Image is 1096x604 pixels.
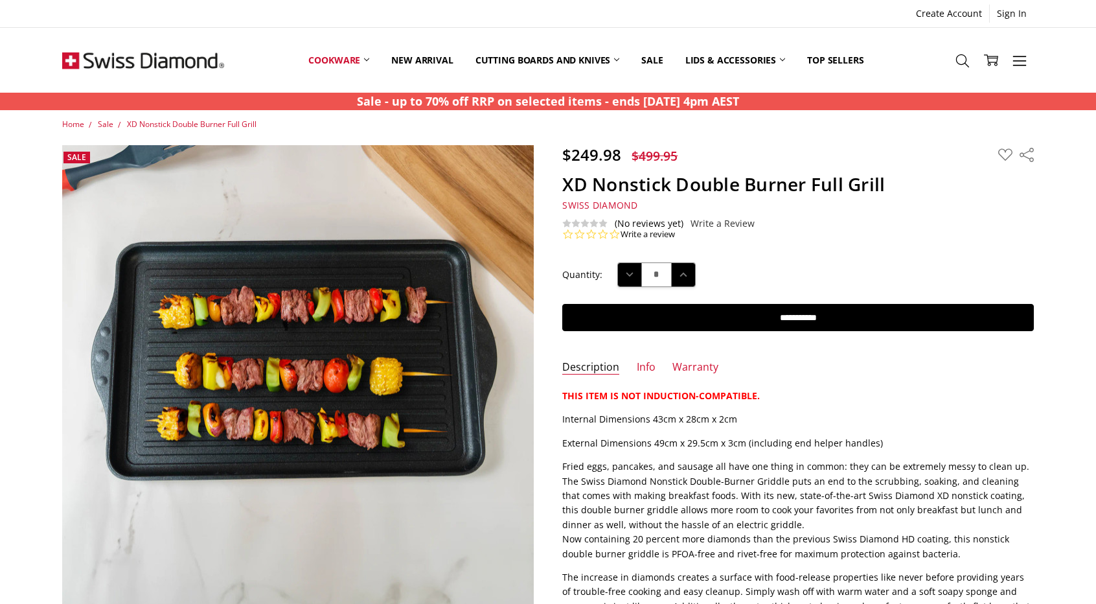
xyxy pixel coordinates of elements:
[630,31,674,89] a: Sale
[674,31,796,89] a: Lids & Accessories
[796,31,874,89] a: Top Sellers
[909,5,989,23] a: Create Account
[990,5,1034,23] a: Sign In
[127,119,257,130] a: XD Nonstick Double Burner Full Grill
[691,218,755,229] a: Write a Review
[621,229,675,240] a: Write a review
[562,459,1034,561] p: Fried eggs, pancakes, and sausage all have one thing in common: they can be extremely messy to cl...
[562,199,637,211] a: Swiss Diamond
[562,412,1034,426] p: Internal Dimensions 43cm x 28cm x 2cm
[632,147,678,165] span: $499.95
[98,119,113,130] a: Sale
[380,31,464,89] a: New arrival
[62,119,84,130] a: Home
[562,436,1034,450] p: External Dimensions 49cm x 29.5cm x 3cm (including end helper handles)
[562,173,1034,196] h1: XD Nonstick Double Burner Full Grill
[562,268,602,282] label: Quantity:
[672,360,718,375] a: Warranty
[297,31,380,89] a: Cookware
[562,360,619,375] a: Description
[357,93,739,109] strong: Sale - up to 70% off RRP on selected items - ends [DATE] 4pm AEST
[615,218,683,229] span: (No reviews yet)
[67,152,86,163] span: Sale
[62,28,224,93] img: Free Shipping On Every Order
[637,360,656,375] a: Info
[464,31,631,89] a: Cutting boards and knives
[562,144,621,165] span: $249.98
[562,389,760,402] strong: THIS ITEM IS NOT INDUCTION-COMPATIBLE.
